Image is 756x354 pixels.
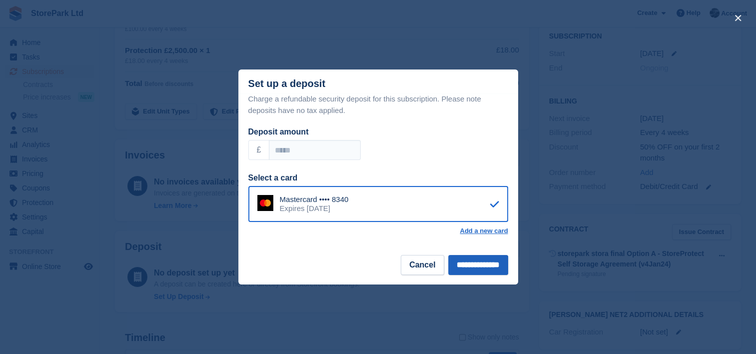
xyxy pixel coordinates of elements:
[280,195,349,204] div: Mastercard •••• 8340
[248,172,508,184] div: Select a card
[248,127,309,136] label: Deposit amount
[248,93,508,116] p: Charge a refundable security deposit for this subscription. Please note deposits have no tax appl...
[248,78,325,89] div: Set up a deposit
[401,255,444,275] button: Cancel
[280,204,349,213] div: Expires [DATE]
[460,227,508,235] a: Add a new card
[257,195,273,211] img: Mastercard Logo
[730,10,746,26] button: close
